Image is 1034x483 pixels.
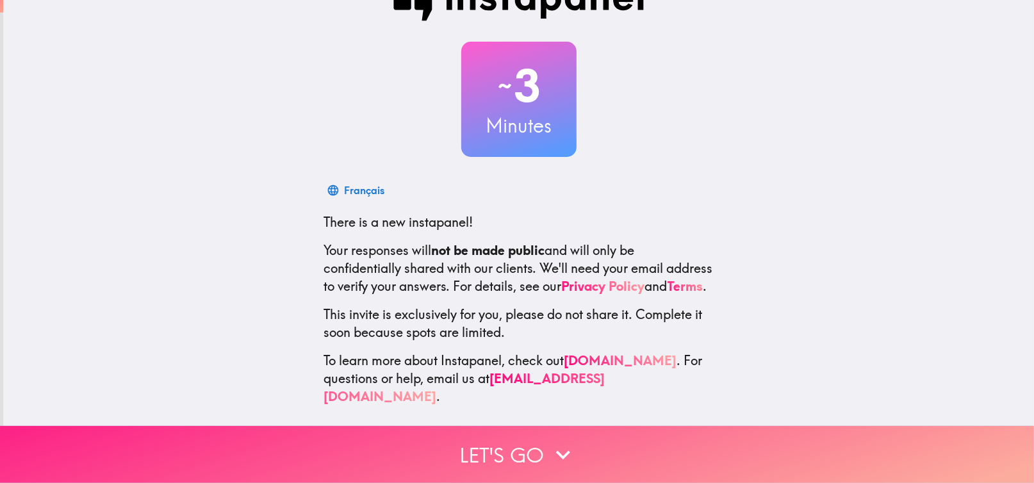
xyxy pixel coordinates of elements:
[496,67,514,105] span: ~
[668,278,703,294] a: Terms
[324,352,714,405] p: To learn more about Instapanel, check out . For questions or help, email us at .
[324,306,714,341] p: This invite is exclusively for you, please do not share it. Complete it soon because spots are li...
[562,278,645,294] a: Privacy Policy
[461,60,577,112] h2: 3
[345,181,385,199] div: Français
[564,352,677,368] a: [DOMAIN_NAME]
[432,242,545,258] b: not be made public
[324,214,473,230] span: There is a new instapanel!
[324,241,714,295] p: Your responses will and will only be confidentially shared with our clients. We'll need your emai...
[324,370,605,404] a: [EMAIL_ADDRESS][DOMAIN_NAME]
[324,177,390,203] button: Français
[461,112,577,139] h3: Minutes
